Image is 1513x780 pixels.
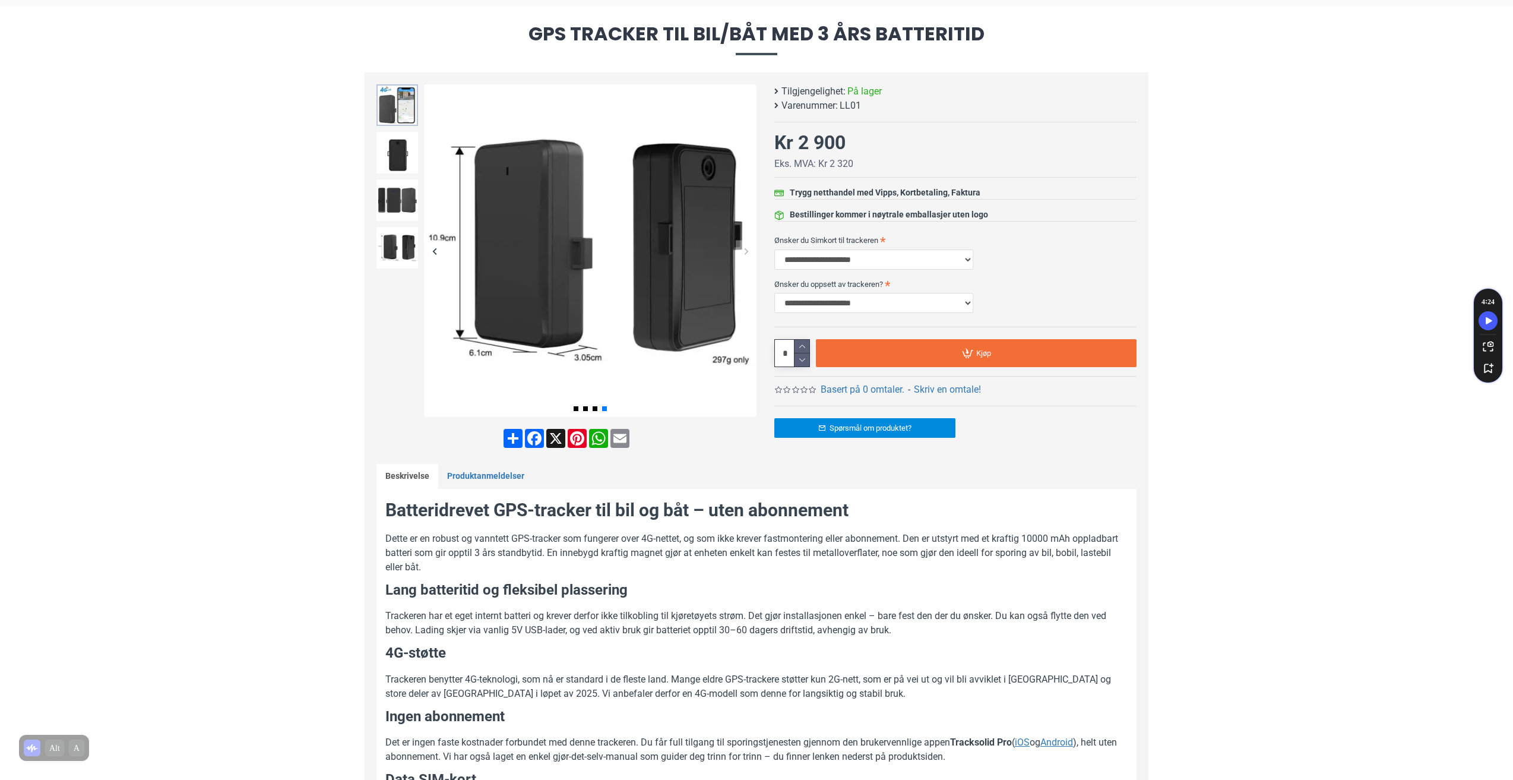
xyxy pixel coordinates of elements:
img: GPS Tracker til bil/båt med 3 års batteritid - SpyGadgets.no [376,227,418,269]
label: Ønsker du Simkort til trackeren [774,230,1137,250]
img: GPS Tracker til bil/båt med 3 års batteritid - SpyGadgets.no [376,84,418,126]
span: LL01 [840,99,861,113]
a: Beskrivelse [376,464,438,489]
b: Tilgjengelighet: [781,84,846,99]
a: Share [502,429,524,448]
span: Kjøp [976,349,991,357]
strong: Tracksolid Pro [950,737,1012,748]
a: Skriv en omtale! [914,383,981,397]
b: Varenummer: [781,99,838,113]
img: GPS Tracker til bil/båt med 3 års batteritid - SpyGadgets.no [376,179,418,221]
a: Android [1040,735,1073,750]
p: Trackeren benytter 4G-teknologi, som nå er standard i de fleste land. Mange eldre GPS-trackere st... [385,672,1128,701]
div: Trygg netthandel med Vipps, Kortbetaling, Faktura [790,187,980,199]
a: Spørsmål om produktet? [774,418,955,438]
a: Produktanmeldelser [438,464,533,489]
p: Dette er en robust og vanntett GPS-tracker som fungerer over 4G-nettet, og som ikke krever fastmo... [385,532,1128,574]
label: Ønsker du oppsett av trackeren? [774,274,1137,293]
span: Go to slide 2 [583,406,588,411]
h3: Lang batteritid og fleksibel plassering [385,580,1128,601]
p: Det er ingen faste kostnader forbundet med denne trackeren. Du får full tilgang til sporingstjene... [385,735,1128,764]
a: Facebook [524,429,545,448]
u: iOS [1015,737,1030,748]
span: Go to slide 4 [602,406,607,411]
u: Android [1040,737,1073,748]
img: GPS Tracker til bil/båt med 3 års batteritid - SpyGadgets.no [376,132,418,173]
b: - [908,384,910,395]
h2: Batteridrevet GPS-tracker til bil og båt – uten abonnement [385,498,1128,523]
h3: Ingen abonnement [385,707,1128,727]
div: Next slide [736,241,756,261]
span: På lager [847,84,882,99]
a: WhatsApp [588,429,609,448]
div: Bestillinger kommer i nøytrale emballasjer uten logo [790,209,988,221]
h3: 4G-støtte [385,643,1128,664]
div: Kr 2 900 [774,128,846,157]
div: Previous slide [424,241,445,261]
a: Email [609,429,631,448]
a: Basert på 0 omtaler. [821,383,904,397]
span: Go to slide 1 [574,406,578,411]
img: GPS Tracker til bil/båt med 3 års batteritid - SpyGadgets.no [424,84,756,417]
a: Pinterest [566,429,588,448]
span: GPS Tracker til bil/båt med 3 års batteritid [365,24,1148,55]
a: iOS [1015,735,1030,750]
span: Go to slide 3 [593,406,597,411]
p: Trackeren har et eget internt batteri og krever derfor ikke tilkobling til kjøretøyets strøm. Det... [385,609,1128,637]
a: X [545,429,566,448]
